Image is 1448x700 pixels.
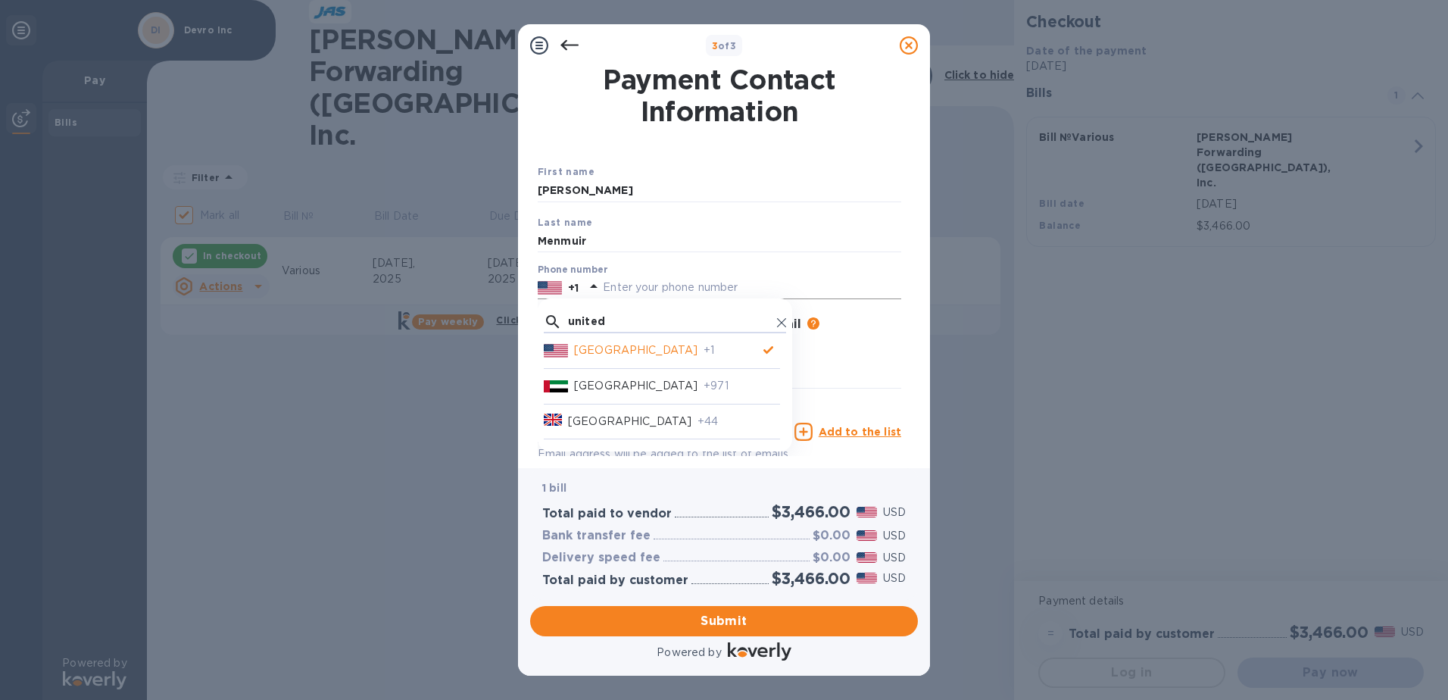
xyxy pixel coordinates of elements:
span: 3 [712,40,718,52]
input: Enter your last name [538,230,901,252]
b: First name [538,166,594,177]
u: Add to the list [819,426,901,438]
b: 1 bill [542,482,566,494]
h1: Payment Contact Information [538,64,901,127]
p: +971 [704,378,780,394]
p: Powered by [657,645,721,661]
img: USD [857,530,877,541]
p: +44 [697,414,780,430]
p: Email address will be added to the list of emails [538,445,788,463]
h3: Bank transfer fee [542,529,651,543]
h2: $3,466.00 [772,569,850,588]
p: USD [883,505,906,520]
p: USD [883,570,906,586]
h3: Total paid by customer [542,573,688,588]
img: USD [857,573,877,583]
b: of 3 [712,40,737,52]
label: Phone number [538,266,607,275]
img: US [544,342,568,359]
input: Enter your phone number [603,277,901,299]
img: USD [857,552,877,563]
p: [GEOGRAPHIC_DATA] [568,414,691,430]
img: USD [857,507,877,517]
p: USD [883,550,906,566]
h3: Total paid to vendor [542,507,672,521]
button: Submit [530,606,918,636]
p: [GEOGRAPHIC_DATA] [574,342,697,358]
img: AE [544,378,568,395]
h3: $0.00 [813,551,850,565]
b: Last name [538,217,593,228]
img: Logo [728,642,791,661]
p: +1 [568,280,579,295]
p: USD [883,528,906,544]
p: +1 [704,342,757,358]
img: US [538,280,562,296]
input: Enter your first name [538,180,901,202]
span: Submit [542,612,906,630]
h3: Delivery speed fee [542,551,660,565]
p: [GEOGRAPHIC_DATA] [574,378,697,394]
h3: $0.00 [813,529,850,543]
h2: $3,466.00 [772,502,850,521]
